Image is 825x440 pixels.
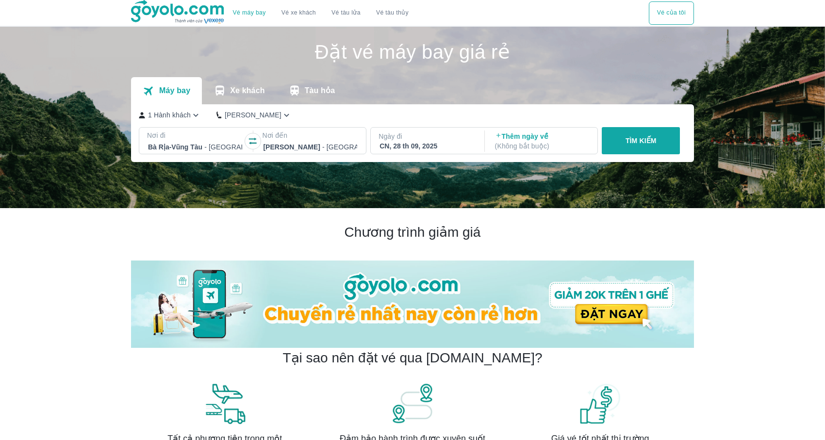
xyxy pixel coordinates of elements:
img: banner [578,382,622,425]
p: ( Không bắt buộc ) [495,141,589,151]
h1: Đặt vé máy bay giá rẻ [131,42,694,62]
div: CN, 28 th 09, 2025 [379,141,474,151]
img: banner [203,382,247,425]
button: Vé của tôi [649,1,694,25]
a: Vé máy bay [233,9,266,16]
button: [PERSON_NAME] [216,110,292,120]
p: Nơi đến [262,130,358,140]
p: Thêm ngày về [495,131,589,151]
p: 1 Hành khách [148,110,191,120]
p: Ngày đi [379,131,475,141]
img: banner-home [131,261,694,348]
button: Vé tàu thủy [368,1,416,25]
button: TÌM KIẾM [602,127,680,154]
h2: Chương trình giảm giá [131,224,694,241]
h2: Tại sao nên đặt vé qua [DOMAIN_NAME]? [282,349,542,367]
p: Xe khách [230,86,264,96]
div: transportation tabs [131,77,346,104]
img: banner [391,382,434,425]
button: 1 Hành khách [139,110,201,120]
p: TÌM KIẾM [626,136,657,146]
p: [PERSON_NAME] [225,110,281,120]
a: Vé tàu lửa [324,1,368,25]
div: choose transportation mode [649,1,694,25]
p: Máy bay [159,86,190,96]
p: Tàu hỏa [305,86,335,96]
a: Vé xe khách [281,9,316,16]
div: choose transportation mode [225,1,416,25]
p: Nơi đi [147,130,243,140]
